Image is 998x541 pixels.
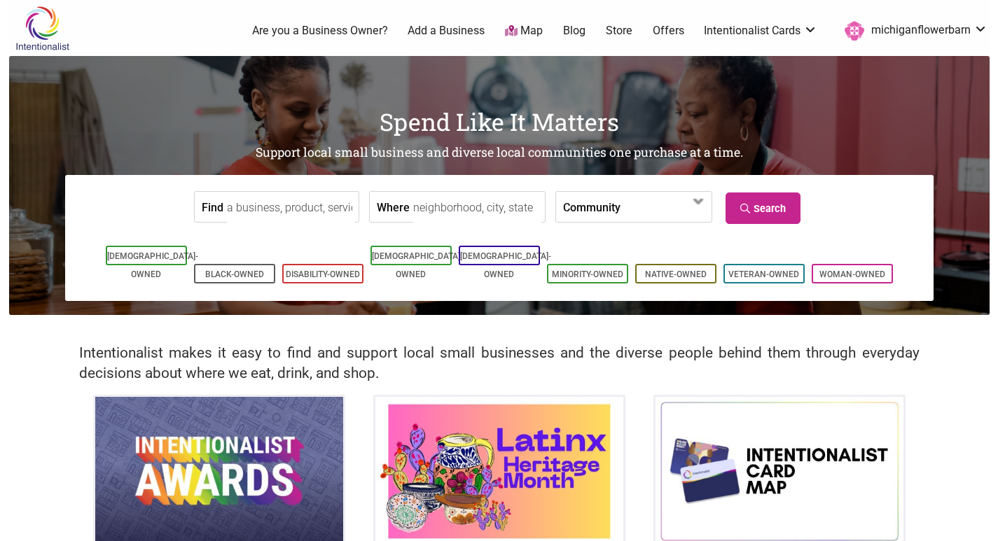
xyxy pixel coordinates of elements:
[653,23,684,38] a: Offers
[227,192,355,223] input: a business, product, service
[460,251,551,279] a: [DEMOGRAPHIC_DATA]-Owned
[704,23,817,38] a: Intentionalist Cards
[505,23,543,39] a: Map
[552,269,623,279] a: Minority-Owned
[9,144,990,162] h2: Support local small business and diverse local communities one purchase at a time.
[413,192,541,223] input: neighborhood, city, state
[728,269,799,279] a: Veteran-Owned
[563,23,585,38] a: Blog
[377,192,410,222] label: Where
[286,269,360,279] a: Disability-Owned
[205,269,264,279] a: Black-Owned
[9,105,990,139] h1: Spend Like It Matters
[819,269,885,279] a: Woman-Owned
[606,23,632,38] a: Store
[79,343,920,384] h2: Intentionalist makes it easy to find and support local small businesses and the diverse people be...
[726,192,801,224] a: Search
[202,192,223,222] label: Find
[107,251,198,279] a: [DEMOGRAPHIC_DATA]-Owned
[838,18,987,43] a: michiganflowerbarn
[252,23,388,38] a: Are you a Business Owner?
[372,251,463,279] a: [DEMOGRAPHIC_DATA]-Owned
[9,6,76,51] img: Intentionalist
[563,192,621,222] label: Community
[645,269,707,279] a: Native-Owned
[408,23,485,38] a: Add a Business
